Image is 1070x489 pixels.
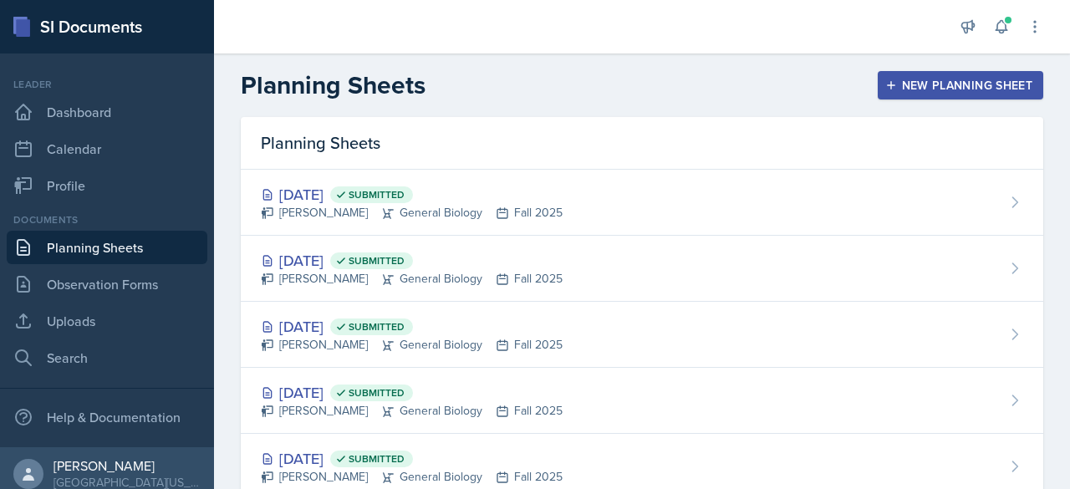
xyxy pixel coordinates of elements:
h2: Planning Sheets [241,70,425,100]
a: [DATE] Submitted [PERSON_NAME]General BiologyFall 2025 [241,236,1043,302]
div: Documents [7,212,207,227]
a: [DATE] Submitted [PERSON_NAME]General BiologyFall 2025 [241,368,1043,434]
span: Submitted [349,452,405,466]
div: [DATE] [261,249,563,272]
a: Uploads [7,304,207,338]
div: Leader [7,77,207,92]
a: [DATE] Submitted [PERSON_NAME]General BiologyFall 2025 [241,302,1043,368]
a: Observation Forms [7,267,207,301]
a: Dashboard [7,95,207,129]
button: New Planning Sheet [878,71,1043,99]
a: Planning Sheets [7,231,207,264]
div: Planning Sheets [241,117,1043,170]
a: [DATE] Submitted [PERSON_NAME]General BiologyFall 2025 [241,170,1043,236]
div: [DATE] [261,381,563,404]
div: Help & Documentation [7,400,207,434]
span: Submitted [349,254,405,267]
span: Submitted [349,320,405,334]
div: [PERSON_NAME] General Biology Fall 2025 [261,402,563,420]
div: [DATE] [261,447,563,470]
a: Search [7,341,207,374]
div: [PERSON_NAME] General Biology Fall 2025 [261,336,563,354]
a: Calendar [7,132,207,166]
div: [PERSON_NAME] [53,457,201,474]
div: [PERSON_NAME] General Biology Fall 2025 [261,204,563,222]
span: Submitted [349,188,405,201]
div: New Planning Sheet [889,79,1032,92]
div: [DATE] [261,183,563,206]
div: [PERSON_NAME] General Biology Fall 2025 [261,270,563,288]
a: Profile [7,169,207,202]
div: [DATE] [261,315,563,338]
span: Submitted [349,386,405,400]
div: [PERSON_NAME] General Biology Fall 2025 [261,468,563,486]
